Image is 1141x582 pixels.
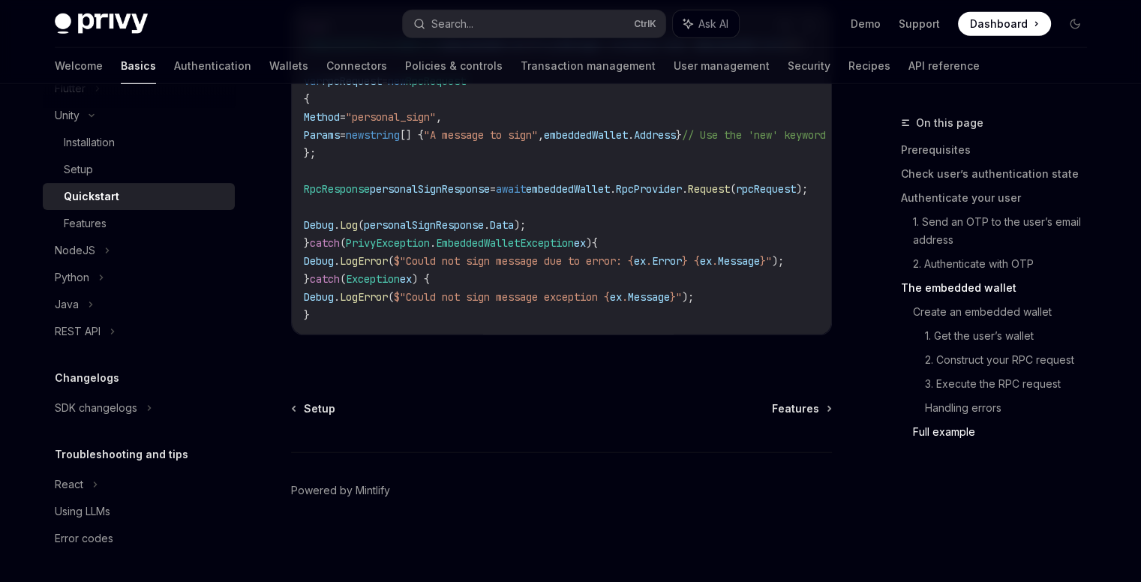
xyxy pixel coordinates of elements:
span: Debug [304,218,334,232]
a: Recipes [848,48,890,84]
a: Powered by Mintlify [291,483,390,498]
a: Authentication [174,48,251,84]
span: embeddedWallet [544,128,628,142]
span: Log [340,218,358,232]
a: Demo [851,16,881,31]
span: Exception [346,272,400,286]
span: "personal_sign" [346,110,436,124]
span: } [304,236,310,250]
span: . [334,290,340,304]
span: Params [304,128,340,142]
span: ex [400,272,412,286]
div: NodeJS [55,241,95,259]
div: Java [55,295,79,313]
span: Message [628,290,670,304]
a: 3. Execute the RPC request [925,372,1099,396]
button: Toggle dark mode [1063,12,1087,36]
a: API reference [908,48,980,84]
span: ( [340,236,346,250]
a: Authenticate your user [901,186,1099,210]
span: Data [490,218,514,232]
a: User management [674,48,770,84]
span: . [646,254,652,268]
span: }" [760,254,772,268]
a: Check user’s authentication state [901,162,1099,186]
span: "A message to sign" [424,128,538,142]
div: Error codes [55,529,113,547]
span: } [676,128,682,142]
span: ); [514,218,526,232]
span: LogError [340,254,388,268]
a: 1. Get the user’s wallet [925,324,1099,348]
a: Security [788,48,830,84]
a: Prerequisites [901,138,1099,162]
span: rpcRequest [736,182,796,196]
span: ( [388,290,394,304]
a: Basics [121,48,156,84]
a: Welcome [55,48,103,84]
span: $"Could not sign message due to error: { [394,254,634,268]
div: Features [64,214,107,232]
span: }; [304,146,316,160]
span: // Use the 'new' keyword here [682,128,856,142]
span: = [490,182,496,196]
a: Installation [43,129,235,156]
span: Ctrl K [634,18,656,30]
span: personalSignResponse [364,218,484,232]
span: , [436,110,442,124]
h5: Troubleshooting and tips [55,445,188,463]
span: { [304,92,310,106]
div: Installation [64,133,115,151]
a: Handling errors [925,396,1099,420]
span: ( [730,182,736,196]
a: The embedded wallet [901,276,1099,300]
span: ); [772,254,784,268]
span: . [628,128,634,142]
span: ( [340,272,346,286]
div: Setup [64,160,93,178]
button: Ask AI [673,10,739,37]
span: On this page [916,114,983,132]
span: } { [682,254,700,268]
span: Features [772,401,819,416]
span: ) { [412,272,430,286]
a: 2. Authenticate with OTP [913,252,1099,276]
span: embeddedWallet [526,182,610,196]
a: Features [772,401,830,416]
span: string [364,128,400,142]
span: Address [634,128,676,142]
span: } [304,308,310,322]
span: LogError [340,290,388,304]
span: ex [574,236,586,250]
div: SDK changelogs [55,399,137,417]
img: dark logo [55,13,148,34]
span: . [610,182,616,196]
a: Create an embedded wallet [913,300,1099,324]
span: ex [634,254,646,268]
div: REST API [55,322,101,340]
div: Using LLMs [55,502,110,520]
span: PrivyException [346,236,430,250]
h5: Changelogs [55,369,119,387]
span: EmbeddedWalletException [436,236,574,250]
span: Ask AI [698,16,728,31]
span: Message [718,254,760,268]
span: . [712,254,718,268]
span: ); [796,182,808,196]
span: }" [670,290,682,304]
span: . [334,218,340,232]
div: Unity [55,106,80,124]
a: Features [43,210,235,237]
span: ex [700,254,712,268]
span: ( [388,254,394,268]
a: Error codes [43,525,235,552]
span: Method [304,110,340,124]
a: Transaction management [521,48,656,84]
span: ( [358,218,364,232]
span: new [346,128,364,142]
span: . [430,236,436,250]
a: Setup [293,401,335,416]
div: Python [55,268,89,286]
span: [] { [400,128,424,142]
span: Debug [304,290,334,304]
